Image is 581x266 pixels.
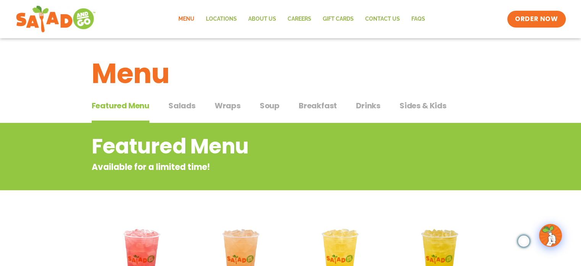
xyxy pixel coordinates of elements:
span: Salads [168,100,196,111]
a: Locations [200,10,243,28]
a: ORDER NOW [507,11,565,28]
span: Wraps [215,100,241,111]
span: Sides & Kids [400,100,447,111]
a: Menu [173,10,200,28]
span: Drinks [356,100,380,111]
a: About Us [243,10,282,28]
span: ORDER NOW [515,15,558,24]
a: FAQs [406,10,431,28]
img: wpChatIcon [540,225,561,246]
nav: Menu [173,10,431,28]
p: Available for a limited time! [92,161,428,173]
a: Careers [282,10,317,28]
h1: Menu [92,53,490,94]
a: Contact Us [359,10,406,28]
span: Featured Menu [92,100,149,111]
img: new-SAG-logo-768×292 [16,4,96,34]
div: Tabbed content [92,97,490,123]
a: GIFT CARDS [317,10,359,28]
span: Breakfast [299,100,337,111]
span: Soup [260,100,280,111]
h2: Featured Menu [92,131,428,162]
